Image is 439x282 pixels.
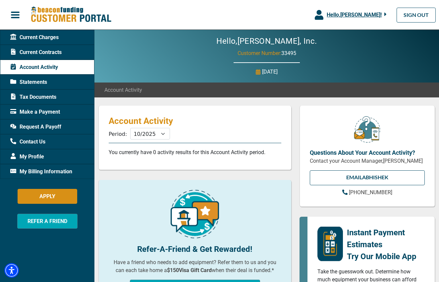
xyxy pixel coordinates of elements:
span: [PHONE_NUMBER] [349,189,392,196]
p: Account Activity [109,116,281,126]
a: [PHONE_NUMBER] [342,189,392,197]
img: refer-a-friend-icon.png [171,190,219,238]
a: EMAILAbhishek [310,170,425,185]
p: Refer-A-Friend & Get Rewarded! [109,243,281,255]
span: Contact Us [10,138,45,146]
b: $150 Visa Gift Card [167,267,212,273]
span: 33495 [281,50,296,56]
span: Statements [10,78,47,86]
button: APPLY [18,189,77,204]
span: Account Activity [104,86,142,94]
span: My Billing Information [10,168,72,176]
span: Customer Number: [238,50,281,56]
span: Tax Documents [10,93,56,101]
p: You currently have 0 activity results for this Account Activity period. [109,148,281,156]
p: Contact your Account Manager, [PERSON_NAME] [310,157,425,165]
span: Make a Payment [10,108,60,116]
p: Have a friend who needs to add equipment? Refer them to us and you can each take home a when thei... [109,258,281,274]
p: [DATE] [262,68,278,76]
label: Period: [109,131,127,137]
img: customer-service.png [352,116,382,143]
span: Hello, [PERSON_NAME] ! [327,12,382,18]
p: Instant Payment Estimates [347,227,425,251]
img: mobile-app-logo.png [317,227,343,261]
div: Accessibility Menu [4,263,19,278]
span: Current Charges [10,33,59,41]
span: My Profile [10,153,44,161]
p: Try Our Mobile App [347,251,425,262]
span: Request A Payoff [10,123,61,131]
img: Beacon Funding Customer Portal Logo [30,6,111,23]
span: Account Activity [10,63,58,71]
p: Questions About Your Account Activity? [310,148,425,157]
a: SIGN OUT [397,8,436,23]
span: Current Contracts [10,48,62,56]
h2: Hello, [PERSON_NAME], Inc. [196,36,337,46]
button: REFER A FRIEND [17,214,78,229]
